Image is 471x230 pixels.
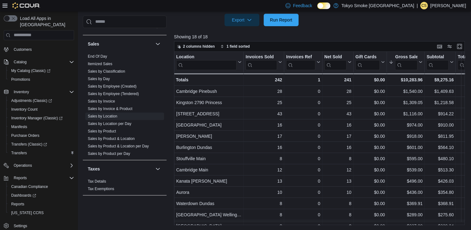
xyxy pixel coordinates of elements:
[88,151,130,156] a: Sales by Product per Day
[9,97,54,104] a: Adjustments (Classic)
[246,189,282,196] div: 10
[286,54,320,70] button: Invoices Ref
[176,88,242,95] div: Cambridge Pinebush
[9,132,74,139] span: Purchase Orders
[389,211,422,218] div: $289.00
[6,96,77,105] a: Adjustments (Classic)
[14,163,32,168] span: Operations
[426,110,454,117] div: $914.22
[88,114,117,119] span: Sales by Location
[88,77,110,81] a: Sales by Day
[356,222,385,230] div: $0.00
[1,221,77,230] button: Settings
[246,155,282,162] div: 8
[6,131,77,140] button: Purchase Orders
[9,192,39,199] a: Dashboards
[286,155,320,162] div: 0
[246,144,282,151] div: 16
[11,222,74,229] span: Settings
[1,161,77,170] button: Operations
[88,107,132,111] a: Sales by Invoice & Product
[6,208,77,217] button: [US_STATE] CCRS
[286,200,320,207] div: 0
[246,54,282,70] button: Invoices Sold
[417,2,418,9] p: |
[11,184,48,189] span: Canadian Compliance
[426,99,454,106] div: $1,218.58
[11,68,50,73] span: My Catalog (Classic)
[88,92,139,96] a: Sales by Employee (Tendered)
[14,89,29,94] span: Inventory
[341,2,414,9] p: Tokyo Smoke [GEOGRAPHIC_DATA]
[356,200,385,207] div: $0.00
[11,46,34,53] a: Customers
[6,122,77,131] button: Manifests
[88,166,153,172] button: Taxes
[6,75,77,84] button: Promotions
[176,99,242,106] div: Kingston 2790 Princess
[395,54,417,70] div: Gross Sales
[9,106,74,113] span: Inventory Count
[9,141,74,148] span: Transfers (Classic)
[356,166,385,174] div: $0.00
[83,178,167,195] div: Taxes
[11,58,29,66] button: Catalog
[324,54,346,60] div: Net Sold
[6,66,77,75] a: My Catalog (Classic)
[9,76,74,83] span: Promotions
[9,183,74,190] span: Canadian Compliance
[426,132,454,140] div: $811.95
[389,222,422,230] div: $237.00
[6,200,77,208] button: Reports
[9,106,40,113] a: Inventory Count
[324,200,351,207] div: 8
[426,211,454,218] div: $275.60
[246,211,282,218] div: 8
[6,140,77,149] a: Transfers (Classic)
[246,54,277,70] div: Invoices Sold
[88,69,125,74] span: Sales by Classification
[426,222,454,230] div: $229.24
[11,193,36,198] span: Dashboards
[9,123,30,131] a: Manifests
[11,88,31,96] button: Inventory
[12,2,40,9] img: Cova
[11,162,74,169] span: Operations
[324,121,351,129] div: 16
[9,97,74,104] span: Adjustments (Classic)
[356,110,385,117] div: $0.00
[356,88,385,95] div: $0.00
[356,177,385,185] div: $0.00
[426,54,449,70] div: Subtotal
[11,46,74,53] span: Customers
[183,44,215,49] span: 2 columns hidden
[324,189,351,196] div: 10
[246,54,277,60] div: Invoices Sold
[176,200,242,207] div: Waterdown Dundas
[356,211,385,218] div: $0.00
[176,155,242,162] div: Stouffville Main
[154,165,162,173] button: Taxes
[224,14,259,26] button: Export
[88,136,135,141] span: Sales by Product & Location
[389,54,422,70] button: Gross Sales
[9,114,74,122] span: Inventory Manager (Classic)
[324,177,351,185] div: 13
[14,47,32,52] span: Customers
[176,189,242,196] div: Aurora
[426,54,454,70] button: Subtotal
[176,132,242,140] div: [PERSON_NAME]
[324,54,346,70] div: Net Sold
[83,53,167,160] div: Sales
[356,144,385,151] div: $0.00
[176,54,237,70] div: Location
[324,222,351,230] div: 8
[286,88,320,95] div: 0
[286,144,320,151] div: 0
[6,149,77,157] button: Transfers
[88,179,106,184] a: Tax Details
[176,166,242,174] div: Cambridge Main
[324,76,351,84] div: 241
